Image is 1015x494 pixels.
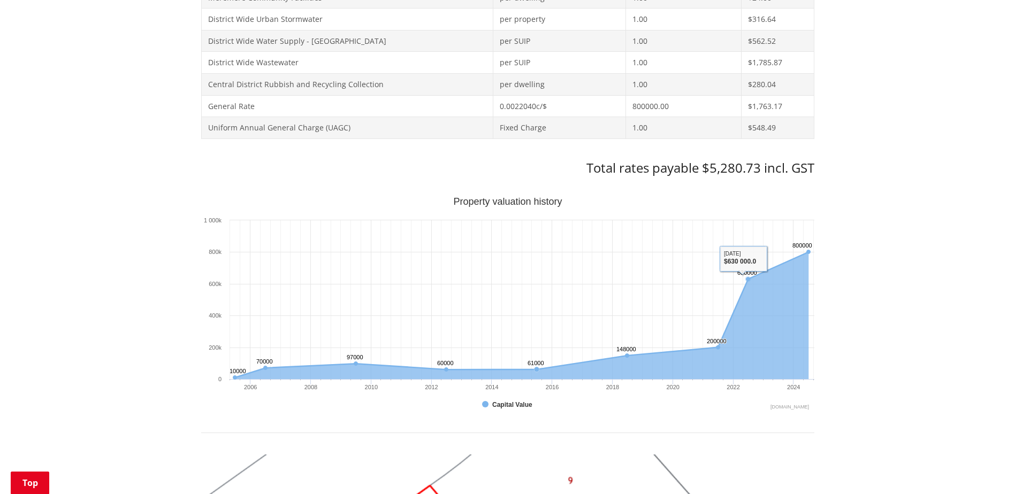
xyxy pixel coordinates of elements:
text: 2014 [485,384,498,390]
text: 2008 [304,384,317,390]
text: 148000 [616,346,636,352]
text: 61000 [528,360,544,366]
td: 0.0022040c/$ [493,95,625,117]
text: 630000 [737,269,757,276]
text: 2022 [727,384,739,390]
td: $1,785.87 [741,52,814,74]
td: Central District Rubbish and Recycling Collection [201,73,493,95]
path: Saturday, Jun 30, 12:00, 60,000. Capital Value. [444,367,448,372]
text: 600k [209,281,222,287]
text: 800000 [792,242,812,249]
td: per SUIP [493,52,625,74]
td: 1.00 [625,9,741,30]
path: Thursday, Jun 30, 12:00, 10,000. Capital Value. [233,375,237,380]
text: Property valuation history [453,196,562,207]
td: per property [493,9,625,30]
text: 2020 [666,384,679,390]
td: 1.00 [625,52,741,74]
td: General Rate [201,95,493,117]
text: 1 000k [203,217,222,223]
path: Saturday, Jun 30, 12:00, 148,000. Capital Value. [624,353,629,358]
text: 2012 [425,384,438,390]
text: 200k [209,344,222,351]
td: District Wide Urban Stormwater [201,9,493,30]
td: per dwelling [493,73,625,95]
svg: Interactive chart [201,197,814,411]
text: 97000 [347,354,363,360]
iframe: Messenger Launcher [966,449,1004,488]
button: Show Capital Value [482,400,534,410]
path: Tuesday, Jun 30, 12:00, 97,000. Capital Value. [354,361,358,366]
text: 70000 [256,358,273,365]
td: Fixed Charge [493,117,625,139]
td: $316.64 [741,9,814,30]
td: 1.00 [625,30,741,52]
td: 1.00 [625,73,741,95]
text: 800k [209,249,222,255]
a: Top [11,472,49,494]
text: 2010 [364,384,377,390]
path: Sunday, Jun 30, 12:00, 800,000. Capital Value. [806,250,810,254]
path: Thursday, Jun 30, 12:00, 630,000. Capital Value. [745,276,750,281]
td: District Wide Water Supply - [GEOGRAPHIC_DATA] [201,30,493,52]
td: $280.04 [741,73,814,95]
td: $548.49 [741,117,814,139]
path: Tuesday, Jun 30, 12:00, 61,000. Capital Value. [534,367,539,372]
text: 2006 [243,384,256,390]
text: 2018 [606,384,619,390]
text: Chart credits: Highcharts.com [770,404,808,410]
text: 400k [209,312,222,319]
td: Uniform Annual General Charge (UAGC) [201,117,493,139]
td: $562.52 [741,30,814,52]
text: 2024 [787,384,800,390]
div: Property valuation history. Highcharts interactive chart. [201,197,814,411]
td: District Wide Wastewater [201,52,493,74]
path: Friday, Jun 30, 12:00, 70,000. Capital Value. [263,366,268,370]
td: $1,763.17 [741,95,814,117]
path: Wednesday, Jun 30, 12:00, 200,000. Capital Value. [715,345,720,349]
text: 0 [218,376,221,382]
td: 800000.00 [625,95,741,117]
text: 200000 [707,338,727,344]
text: 2016 [545,384,558,390]
text: 60000 [437,360,454,366]
td: per SUIP [493,30,625,52]
h3: Total rates payable $5,280.73 incl. GST [201,160,814,176]
td: 1.00 [625,117,741,139]
text: 10000 [230,368,246,374]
